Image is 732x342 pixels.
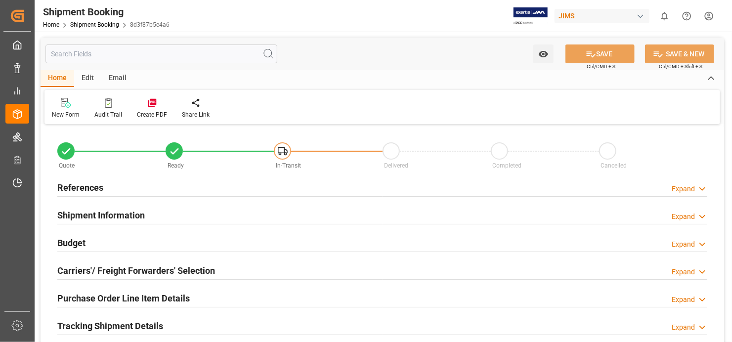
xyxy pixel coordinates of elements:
button: show 0 new notifications [653,5,676,27]
span: Quote [59,162,75,169]
div: Email [101,70,134,87]
div: Expand [672,239,695,250]
span: Ready [168,162,184,169]
div: Expand [672,184,695,194]
div: Expand [672,295,695,305]
h2: Purchase Order Line Item Details [57,292,190,305]
h2: References [57,181,103,194]
span: In-Transit [276,162,301,169]
div: Audit Trail [94,110,122,119]
div: Expand [672,212,695,222]
div: Expand [672,322,695,333]
div: Home [41,70,74,87]
button: SAVE & NEW [645,44,714,63]
button: open menu [533,44,554,63]
span: Completed [492,162,521,169]
div: JIMS [555,9,649,23]
input: Search Fields [45,44,277,63]
div: Create PDF [137,110,167,119]
span: Ctrl/CMD + S [587,63,615,70]
button: Help Center [676,5,698,27]
div: Shipment Booking [43,4,170,19]
span: Ctrl/CMD + Shift + S [659,63,702,70]
span: Delivered [384,162,408,169]
button: SAVE [565,44,635,63]
div: New Form [52,110,80,119]
div: Share Link [182,110,210,119]
h2: Tracking Shipment Details [57,319,163,333]
img: Exertis%20JAM%20-%20Email%20Logo.jpg_1722504956.jpg [514,7,548,25]
h2: Shipment Information [57,209,145,222]
div: Expand [672,267,695,277]
span: Cancelled [601,162,627,169]
h2: Budget [57,236,86,250]
a: Shipment Booking [70,21,119,28]
button: JIMS [555,6,653,25]
div: Edit [74,70,101,87]
a: Home [43,21,59,28]
h2: Carriers'/ Freight Forwarders' Selection [57,264,215,277]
